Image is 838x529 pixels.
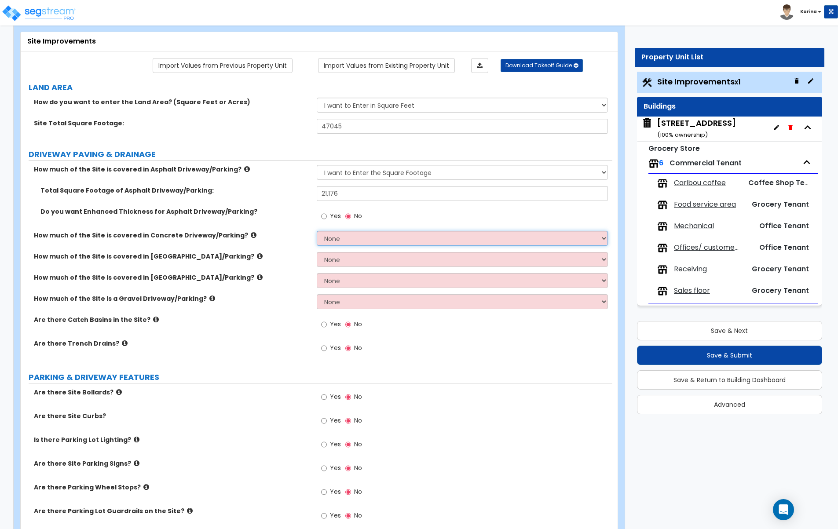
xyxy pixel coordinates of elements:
img: tenants.png [657,221,668,232]
img: Construction.png [641,77,653,88]
i: click for more info! [251,232,256,238]
input: No [345,343,351,353]
div: Property Unit List [641,52,818,62]
span: No [354,440,362,449]
i: click for more info! [116,389,122,395]
img: tenants.png [657,286,668,296]
label: Are there Catch Basins in the Site? [34,315,310,324]
span: Yes [330,343,341,352]
input: Yes [321,392,327,402]
span: Receiving [674,264,707,274]
input: Yes [321,511,327,521]
img: tenants.png [657,178,668,189]
input: Yes [321,320,327,329]
small: Grocery Store [648,143,700,153]
small: ( 100 % ownership) [657,131,708,139]
label: Total Square Footage of Asphalt Driveway/Parking: [40,186,310,195]
img: tenants.png [657,243,668,253]
span: No [354,343,362,352]
input: No [345,463,351,473]
span: Grocery Tenant [752,264,809,274]
div: Site Improvements [27,36,611,47]
button: Save & Return to Building Dashboard [637,370,822,390]
span: Coffee Shop Tenant [748,178,821,188]
label: PARKING & DRIVEWAY FEATURES [29,372,612,383]
span: No [354,392,362,401]
button: Save & Next [637,321,822,340]
span: Sales floor [674,286,710,296]
div: Open Intercom Messenger [773,499,794,520]
span: Site Improvements [657,76,740,87]
input: No [345,212,351,221]
span: Office Tenant [759,221,809,231]
i: click for more info! [209,295,215,302]
button: Save & Submit [637,346,822,365]
span: Yes [330,440,341,449]
span: Commercial Tenant [670,158,742,168]
i: click for more info! [187,507,193,514]
a: Import the dynamic attribute values from previous properties. [153,58,293,73]
span: Office Tenant [759,242,809,252]
b: Karina [800,8,817,15]
input: No [345,320,351,329]
i: click for more info! [244,166,250,172]
span: No [354,320,362,328]
label: Are there Site Curbs? [34,412,310,420]
input: Yes [321,463,327,473]
label: Are there Trench Drains? [34,339,310,348]
span: Yes [330,463,341,472]
span: Yes [330,392,341,401]
i: click for more info! [134,436,139,443]
span: Yes [330,320,341,328]
span: Yes [330,212,341,220]
span: 6 [659,158,663,168]
span: Grocery Tenant [752,199,809,209]
label: Are there Parking Wheel Stops? [34,483,310,492]
span: No [354,416,362,425]
input: No [345,511,351,521]
input: Yes [321,416,327,426]
label: DRIVEWAY PAVING & DRAINAGE [29,149,612,160]
input: No [345,416,351,426]
span: 112 Chieftan St [641,117,736,140]
a: Import the dynamic attribute values from existing properties. [318,58,455,73]
span: Food service area [674,200,736,210]
input: No [345,487,351,497]
input: No [345,392,351,402]
i: click for more info! [257,274,263,281]
i: click for more info! [134,460,139,467]
span: Caribou coffee [674,178,726,188]
i: click for more info! [122,340,128,347]
img: logo_pro_r.png [1,4,76,22]
label: How much of the Site is covered in [GEOGRAPHIC_DATA]/Parking? [34,252,310,261]
input: Yes [321,440,327,449]
img: avatar.png [779,4,794,20]
img: tenants.png [657,200,668,210]
label: How much of the Site is a Gravel Driveway/Parking? [34,294,310,303]
label: How much of the Site is covered in Asphalt Driveway/Parking? [34,165,310,174]
label: Are there Site Bollards? [34,388,310,397]
input: Yes [321,212,327,221]
img: tenants.png [648,158,659,169]
i: click for more info! [257,253,263,259]
label: How much of the Site is covered in [GEOGRAPHIC_DATA]/Parking? [34,273,310,282]
label: Do you want Enhanced Thickness for Asphalt Driveway/Parking? [40,207,310,216]
label: Are there Site Parking Signs? [34,459,310,468]
label: Is there Parking Lot Lighting? [34,435,310,444]
div: Buildings [644,102,816,112]
span: Download Takeoff Guide [505,62,572,69]
span: No [354,511,362,520]
label: Site Total Square Footage: [34,119,310,128]
i: click for more info! [143,484,149,490]
button: Download Takeoff Guide [501,59,583,72]
span: Yes [330,511,341,520]
img: building.svg [641,117,653,129]
span: Mechanical [674,221,714,231]
input: Yes [321,343,327,353]
span: Yes [330,487,341,496]
span: Grocery Tenant [752,285,809,296]
span: No [354,212,362,220]
small: x1 [735,77,740,87]
div: [STREET_ADDRESS] [657,117,736,140]
input: No [345,440,351,449]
